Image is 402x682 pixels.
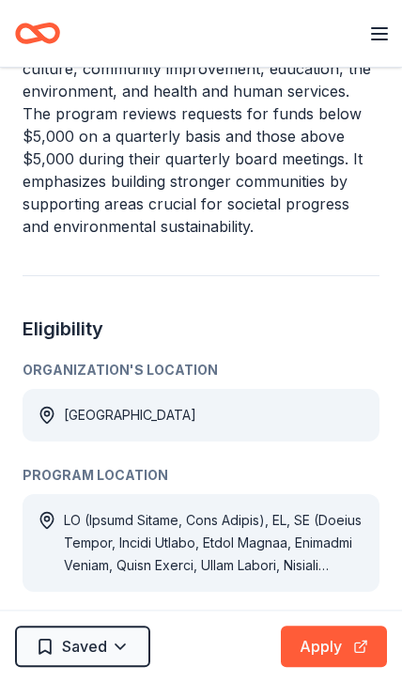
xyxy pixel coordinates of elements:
[15,626,150,667] button: Saved
[23,359,379,381] div: Organization's Location
[64,404,196,426] div: [GEOGRAPHIC_DATA]
[62,634,107,659] span: Saved
[281,626,387,667] button: Apply
[23,314,379,344] h2: Eligibility
[15,11,60,55] a: Home
[64,509,364,577] div: LO (Ipsumd Sitame, Cons Adipis), EL, SE (Doeius Tempor, Incidi Utlabo, Etdol Magnaa, Enimadmi Ven...
[23,464,379,487] div: Program Location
